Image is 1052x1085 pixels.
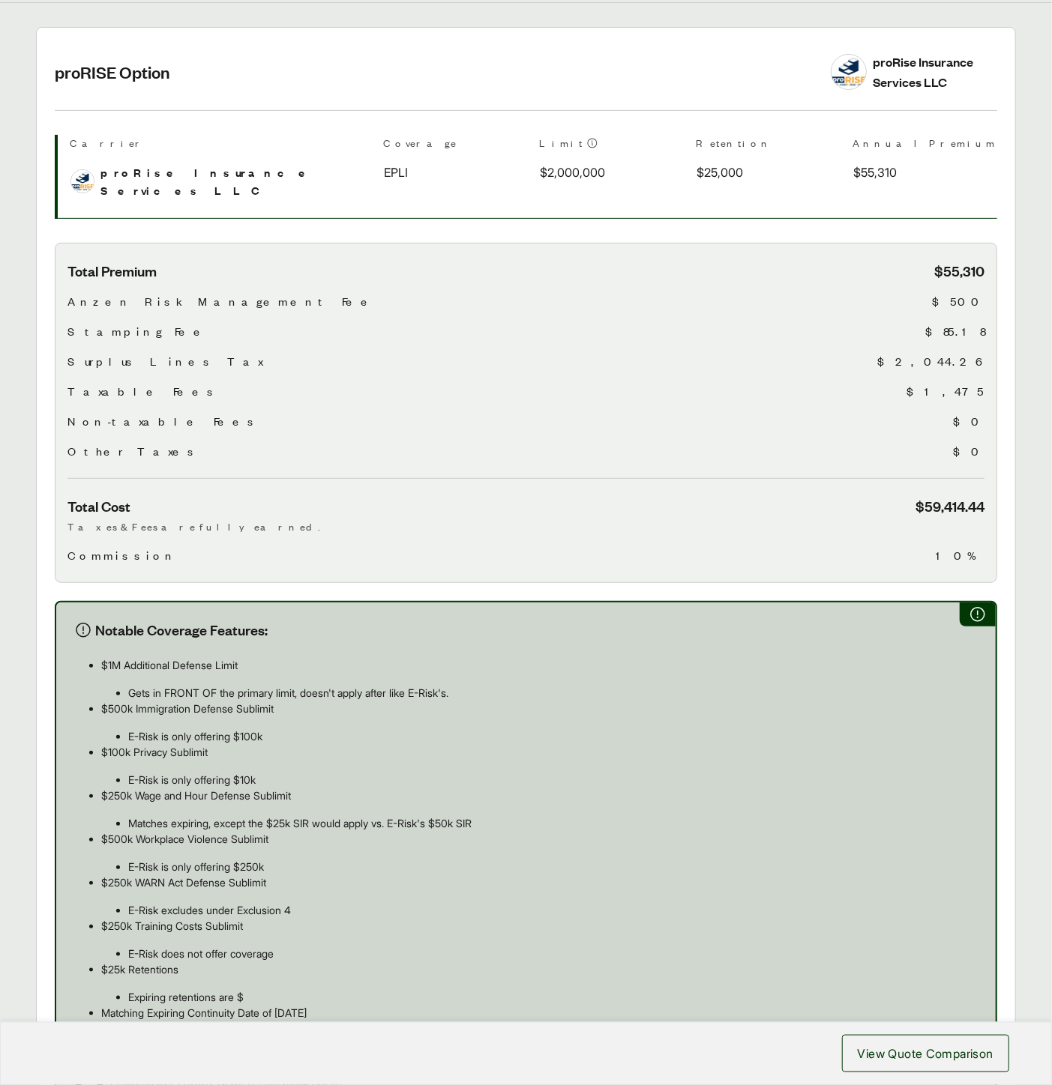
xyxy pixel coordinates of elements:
[67,546,178,564] span: Commission
[384,163,408,181] span: EPLI
[540,163,605,181] span: $2,000,000
[67,412,259,430] span: Non-taxable Fees
[101,1021,978,1036] p: Includes the 241 Independent Contractors as Employees
[101,831,978,847] p: $500k Workplace Violence Sublimit
[873,52,996,92] div: proRise Insurance Services LLC
[932,292,985,310] span: $500
[101,874,978,890] p: $250k WARN Act Defense Sublimit
[858,1045,994,1063] span: View Quote Comparison
[100,163,370,199] span: proRise Insurance Services LLC
[67,519,985,534] p: Taxes & Fees are fully earned.
[832,55,866,89] img: proRise Insurance Services LLC logo
[696,135,841,157] th: Retention
[71,170,94,193] img: proRise Insurance Services LLC logo
[128,685,978,701] p: Gets in FRONT OF the primary limit, doesn't apply after like E-Risk's.
[128,902,978,918] p: E-Risk excludes under Exclusion 4
[128,989,978,1005] p: Expiring retentions are $
[101,961,978,977] p: $25k Retentions
[101,701,978,716] p: $500k Immigration Defense Sublimit
[842,1035,1009,1072] button: View Quote Comparison
[853,163,897,181] span: $55,310
[95,620,268,639] span: Notable Coverage Features:
[383,135,528,157] th: Coverage
[697,163,743,181] span: $25,000
[67,322,208,340] span: Stamping Fee
[55,61,813,83] h2: proRISE Option
[67,442,199,460] span: Other Taxes
[925,322,985,340] span: $85.18
[70,135,371,157] th: Carrier
[67,262,157,280] span: Total Premium
[907,382,985,400] span: $1,475
[934,262,985,280] span: $55,310
[67,292,376,310] span: Anzen Risk Management Fee
[916,497,985,516] span: $59,414.44
[539,135,684,157] th: Limit
[67,352,262,370] span: Surplus Lines Tax
[128,815,978,831] p: Matches expiring, except the $25k SIR would apply vs. E-Risk's $50k SIR
[67,497,130,516] span: Total Cost
[877,352,985,370] span: $2,044.26
[953,442,985,460] span: $0
[101,788,978,803] p: $250k Wage and Hour Defense Sublimit
[953,412,985,430] span: $0
[101,657,978,673] p: $1M Additional Defense Limit
[853,135,997,157] th: Annual Premium
[128,946,978,961] p: E-Risk does not offer coverage
[936,546,985,564] span: 10%
[128,772,978,788] p: E-Risk is only offering $10k
[128,859,978,874] p: E-Risk is only offering $250k
[67,382,219,400] span: Taxable Fees
[101,744,978,760] p: $100k Privacy Sublimit
[101,918,978,934] p: $250k Training Costs Sublimit
[101,1005,978,1021] p: Matching Expiring Continuity Date of [DATE]
[128,728,978,744] p: E-Risk is only offering $100k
